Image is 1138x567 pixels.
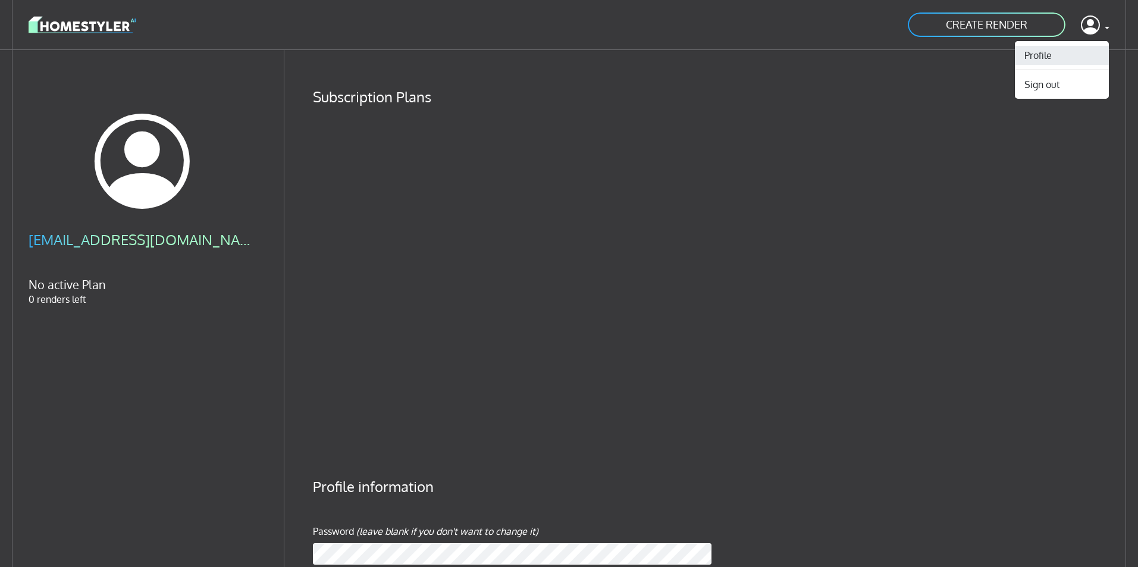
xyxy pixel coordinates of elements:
[29,231,255,306] div: 0 renders left
[29,277,255,292] h5: No active Plan
[907,11,1067,38] a: CREATE RENDER
[313,478,1109,496] h4: Profile information
[29,14,136,35] img: logo-3de290ba35641baa71223ecac5eacb59cb85b4c7fdf211dc9aaecaaee71ea2f8.svg
[313,88,1109,106] h4: Subscription Plans
[29,231,255,249] h4: [EMAIL_ADDRESS][DOMAIN_NAME]
[1015,46,1109,65] a: Profile
[313,524,354,538] label: Password
[1015,75,1109,94] button: Sign out
[356,525,538,537] i: (leave blank if you don't want to change it)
